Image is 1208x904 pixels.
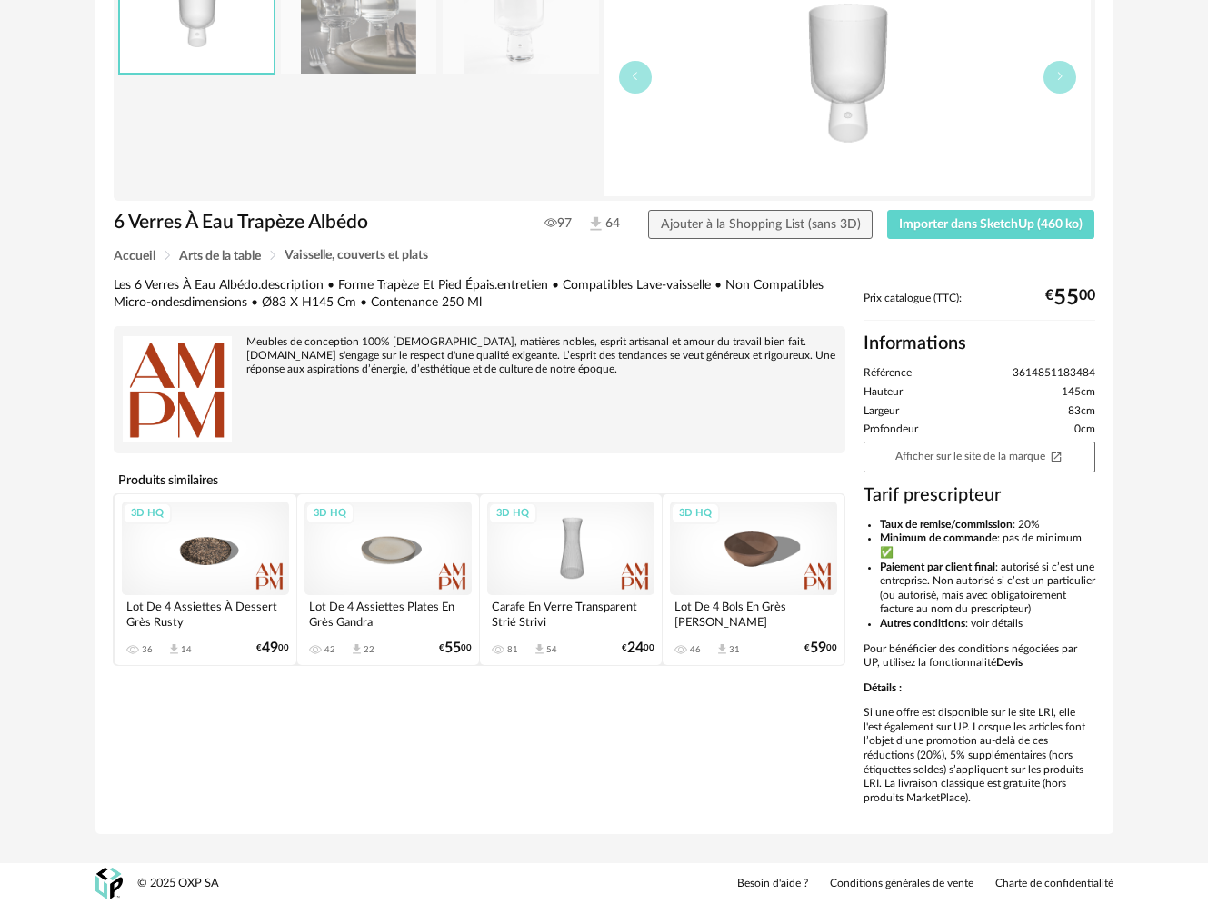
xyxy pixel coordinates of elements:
[864,385,903,400] span: Hauteur
[123,502,172,525] div: 3D HQ
[663,494,844,666] a: 3D HQ Lot De 4 Bols En Grès [PERSON_NAME] 46 Download icon 31 €5900
[544,215,572,232] span: 97
[864,404,899,419] span: Largeur
[671,502,720,525] div: 3D HQ
[114,277,845,312] div: Les 6 Verres À Eau Albédo.description • Forme Trapèze Et Pied Épais.entretien • Compatibles Lave-...
[507,644,518,655] div: 81
[995,877,1113,891] a: Charte de confidentialité
[123,335,836,376] div: Meubles de conception 100% [DEMOGRAPHIC_DATA], matières nobles, esprit artisanal et amour du trav...
[115,494,296,666] a: 3D HQ Lot De 4 Assiettes À Dessert Grès Rusty 36 Download icon 14 €4900
[1062,385,1095,400] span: 145cm
[864,366,912,381] span: Référence
[880,532,997,543] b: Minimum de commande
[880,531,1095,560] li: : pas de minimum ✅
[670,595,837,631] div: Lot De 4 Bols En Grès [PERSON_NAME]
[181,644,192,655] div: 14
[864,682,902,693] b: Détails :
[1013,366,1095,381] span: 3614851183484
[864,292,1095,322] div: Prix catalogue (TTC):
[444,642,461,654] span: 55
[1068,404,1095,419] span: 83cm
[996,657,1023,668] b: Devis
[737,877,808,891] a: Besoin d'aide ?
[864,442,1095,472] a: Afficher sur le site de la marqueOpen In New icon
[114,468,845,493] h4: Produits similaires
[622,642,654,654] div: € 00
[285,249,428,262] span: Vaisselle, couverts et plats
[262,642,278,654] span: 49
[586,214,617,233] span: 64
[586,214,605,233] img: Téléchargements
[1053,292,1079,304] span: 55
[715,642,729,656] span: Download icon
[324,644,335,655] div: 42
[880,518,1095,532] li: : 20%
[690,644,701,655] div: 46
[95,868,123,899] img: OXP
[1074,422,1095,437] span: 0cm
[137,876,219,891] div: © 2025 OXP SA
[864,422,918,437] span: Profondeur
[880,617,1095,631] li: : voir détails
[864,483,1095,507] h3: Tarif prescripteur
[350,642,364,656] span: Download icon
[661,218,861,231] span: Ajouter à la Shopping List (sans 3D)
[123,335,232,444] img: brand logo
[114,249,1095,263] div: Breadcrumb
[439,642,472,654] div: € 00
[648,210,873,239] button: Ajouter à la Shopping List (sans 3D)
[627,642,644,654] span: 24
[142,644,153,655] div: 36
[546,644,557,655] div: 54
[297,494,479,666] a: 3D HQ Lot De 4 Assiettes Plates En Grès Gandra 42 Download icon 22 €5500
[167,642,181,656] span: Download icon
[122,595,289,631] div: Lot De 4 Assiettes À Dessert Grès Rusty
[114,250,155,263] span: Accueil
[880,561,1095,617] li: : autorisé si c’est une entreprise. Non autorisé si c’est un particulier (ou autorisé, mais avec ...
[810,642,826,654] span: 59
[305,502,354,525] div: 3D HQ
[488,502,537,525] div: 3D HQ
[864,332,1095,355] h2: Informations
[880,519,1013,530] b: Taux de remise/commission
[487,595,654,631] div: Carafe En Verre Transparent Strié Strivi
[1045,292,1095,304] div: € 00
[480,494,662,666] a: 3D HQ Carafe En Verre Transparent Strié Strivi 81 Download icon 54 €2400
[880,561,995,572] b: Paiement par client final
[179,250,261,263] span: Arts de la table
[533,642,546,656] span: Download icon
[830,877,973,891] a: Conditions générales de vente
[864,706,1095,805] p: Si une offre est disponible sur le site LRI, elle l'est également sur UP. Lorsque les articles fo...
[899,218,1083,231] span: Importer dans SketchUp (460 ko)
[864,642,1095,671] p: Pour bénéficier des conditions négociées par UP, utilisez la fonctionnalité
[114,210,512,234] h1: 6 Verres À Eau Trapèze Albédo
[1050,450,1063,462] span: Open In New icon
[729,644,740,655] div: 31
[256,642,289,654] div: € 00
[887,210,1095,239] button: Importer dans SketchUp (460 ko)
[880,618,965,629] b: Autres conditions
[364,644,374,655] div: 22
[304,595,472,631] div: Lot De 4 Assiettes Plates En Grès Gandra
[804,642,837,654] div: € 00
